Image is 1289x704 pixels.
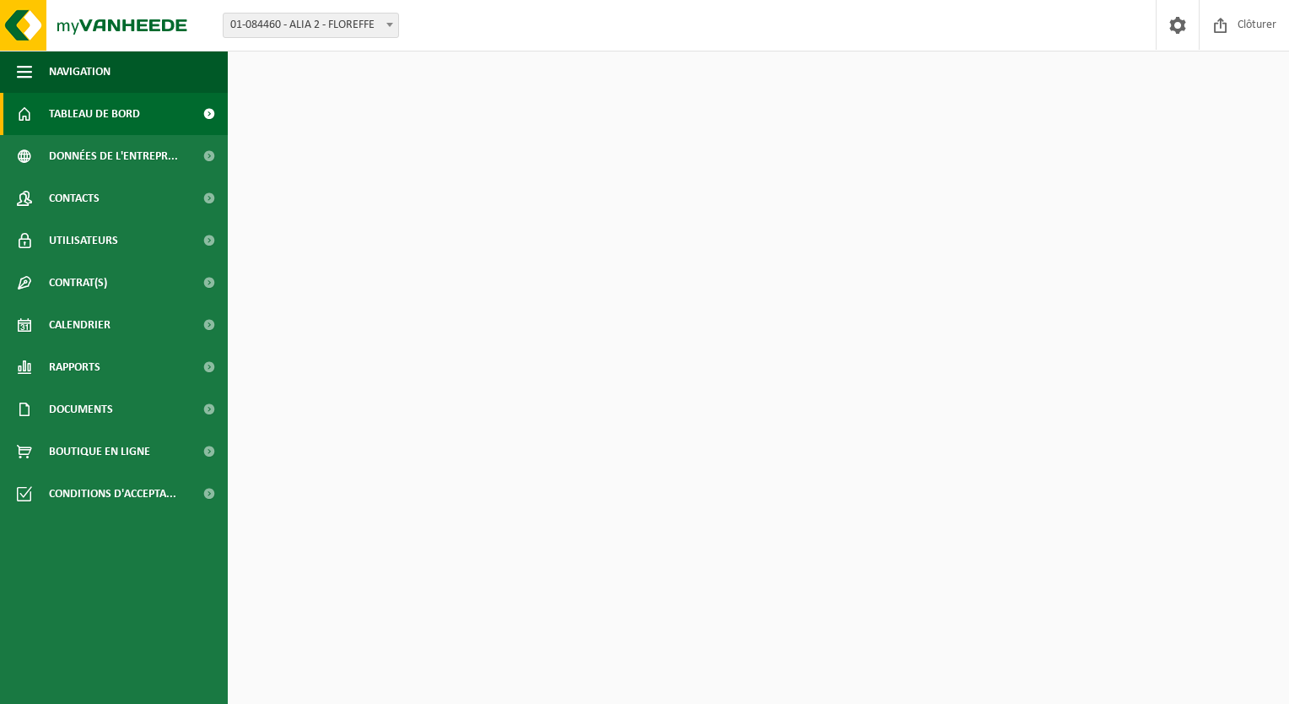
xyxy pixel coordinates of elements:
span: Contacts [49,177,100,219]
span: Données de l'entrepr... [49,135,178,177]
span: Calendrier [49,304,111,346]
span: Utilisateurs [49,219,118,262]
span: 01-084460 - ALIA 2 - FLOREFFE [224,14,398,37]
span: Contrat(s) [49,262,107,304]
span: Conditions d'accepta... [49,473,176,515]
span: 01-084460 - ALIA 2 - FLOREFFE [223,13,399,38]
span: Boutique en ligne [49,431,150,473]
span: Rapports [49,346,100,388]
span: Navigation [49,51,111,93]
span: Tableau de bord [49,93,140,135]
span: Documents [49,388,113,431]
